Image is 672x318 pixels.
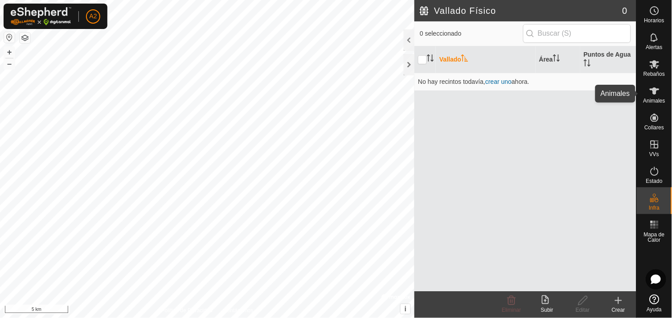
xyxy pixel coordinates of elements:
[485,78,512,85] span: crear uno
[20,33,30,43] button: Capas del Mapa
[536,46,580,73] th: Área
[414,73,636,91] td: No hay recintos todavía
[639,232,670,243] span: Mapa de Calor
[647,307,662,312] span: Ayuda
[420,5,623,16] h2: Vallado Físico
[161,306,213,314] a: Política de Privacidad
[565,306,601,314] div: Editar
[223,306,253,314] a: Contáctenos
[553,56,560,63] p-sorticon: Activar para ordenar
[502,307,521,313] span: Eliminar
[649,205,660,211] span: Infra
[529,306,565,314] div: Subir
[4,32,15,43] button: Restablecer Mapa
[405,305,406,313] span: i
[646,178,663,184] span: Estado
[89,12,97,21] span: A2
[436,46,536,73] th: Vallado
[461,56,468,63] p-sorticon: Activar para ordenar
[420,29,523,38] span: 0 seleccionado
[623,4,627,17] span: 0
[4,58,15,69] button: –
[427,56,434,63] p-sorticon: Activar para ordenar
[649,152,659,157] span: VVs
[637,291,672,316] a: Ayuda
[644,125,664,130] span: Collares
[11,7,71,25] img: Logo Gallagher
[644,18,664,23] span: Horarios
[580,46,636,73] th: Puntos de Agua
[401,304,410,314] button: i
[484,78,529,85] span: , ahora.
[646,45,663,50] span: Alertas
[643,98,665,103] span: Animales
[643,71,665,77] span: Rebaños
[4,47,15,58] button: +
[601,306,636,314] div: Crear
[584,61,591,68] p-sorticon: Activar para ordenar
[523,24,631,43] input: Buscar (S)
